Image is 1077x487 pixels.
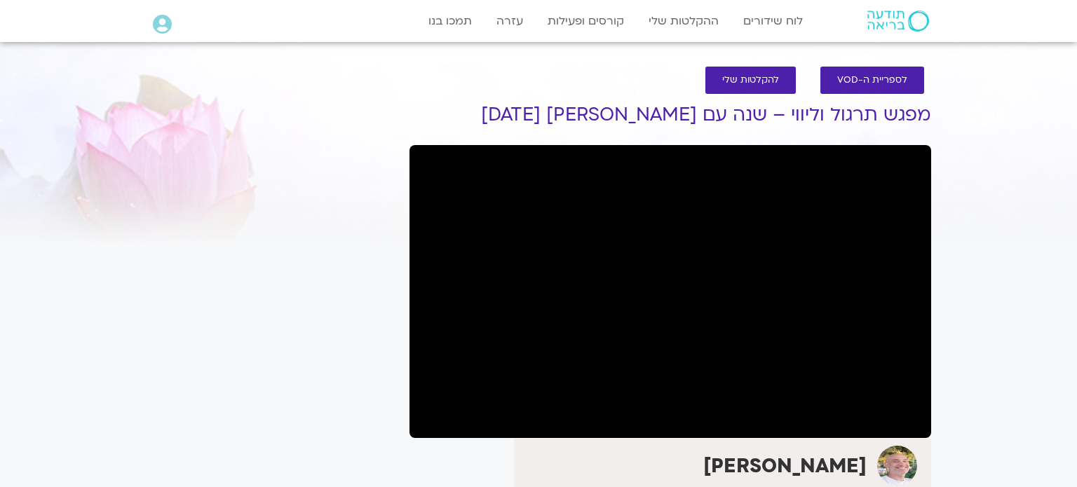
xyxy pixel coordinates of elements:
h1: מפגש תרגול וליווי – שנה עם [PERSON_NAME] [DATE] [409,104,931,125]
span: לספריית ה-VOD [837,75,907,85]
a: קורסים ופעילות [541,8,631,34]
a: תמכו בנו [421,8,479,34]
img: רון אלון [877,446,917,486]
a: לוח שידורים [736,8,810,34]
a: עזרה [489,8,530,34]
a: להקלטות שלי [705,67,796,94]
span: להקלטות שלי [722,75,779,85]
img: תודעה בריאה [867,11,929,32]
a: ההקלטות שלי [642,8,726,34]
strong: [PERSON_NAME] [703,453,867,479]
a: לספריית ה-VOD [820,67,924,94]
